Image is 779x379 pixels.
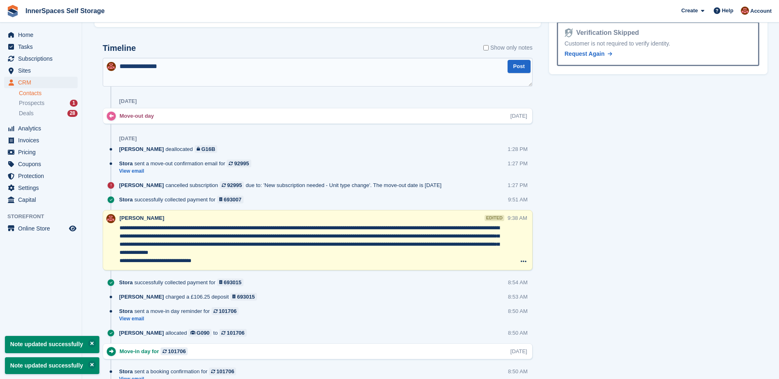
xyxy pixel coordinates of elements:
span: [PERSON_NAME] [119,215,164,221]
span: Stora [119,160,133,167]
a: 101706 [161,347,188,355]
a: 693007 [217,196,244,203]
a: menu [4,223,78,234]
p: Note updated successfully [5,336,99,353]
div: successfully collected payment for [119,279,248,286]
input: Show only notes [483,43,489,52]
div: 1:27 PM [508,181,527,189]
button: Post [508,60,531,73]
a: 101706 [219,329,246,337]
div: 101706 [216,368,234,375]
a: menu [4,77,78,88]
span: [PERSON_NAME] [119,293,164,301]
div: Move-in day for [119,347,192,355]
span: Invoices [18,135,67,146]
a: menu [4,194,78,205]
div: [DATE] [510,347,527,355]
div: 92995 [234,160,249,167]
a: 101706 [209,368,236,375]
span: Home [18,29,67,41]
a: Request Again [565,50,612,58]
span: [PERSON_NAME] [119,329,164,337]
div: 693015 [224,279,241,286]
a: menu [4,53,78,64]
div: successfully collected payment for [119,196,248,203]
span: Tasks [18,41,67,53]
span: Settings [18,182,67,194]
span: Deals [19,110,34,117]
div: charged a £106.25 deposit [119,293,261,301]
div: sent a move-out confirmation email for [119,160,255,167]
div: 9:38 AM [508,214,527,222]
span: Stora [119,307,133,315]
div: 1:28 PM [508,145,527,153]
span: Analytics [18,123,67,134]
a: menu [4,65,78,76]
div: 693015 [237,293,255,301]
div: 8:50 AM [508,329,528,337]
a: Prospects 1 [19,99,78,107]
div: 8:54 AM [508,279,528,286]
div: G090 [197,329,210,337]
a: menu [4,146,78,158]
div: 8:50 AM [508,307,528,315]
div: 101706 [227,329,244,337]
img: Identity Verification Ready [565,28,573,37]
div: sent a move-in day reminder for [119,307,243,315]
span: Online Store [18,223,67,234]
span: Create [681,7,698,15]
span: Stora [119,196,133,203]
span: Coupons [18,158,67,170]
span: Protection [18,170,67,182]
img: stora-icon-8386f47178a22dfd0bd8f6a31ec36ba5ce8667c1dd55bd0f319d3a0aa187defe.svg [7,5,19,17]
span: CRM [18,77,67,88]
a: 693015 [230,293,257,301]
label: Show only notes [483,43,533,52]
p: Note updated successfully [5,357,99,374]
div: 101706 [168,347,186,355]
div: 9:51 AM [508,196,528,203]
div: G16B [201,145,215,153]
a: menu [4,29,78,41]
div: 101706 [219,307,237,315]
span: Stora [119,279,133,286]
div: Move-out day [119,112,158,120]
a: Preview store [68,224,78,233]
h2: Timeline [103,43,136,53]
span: Stora [119,368,133,375]
span: Prospects [19,99,44,107]
a: menu [4,135,78,146]
a: 101706 [211,307,239,315]
a: menu [4,41,78,53]
div: 693007 [224,196,241,203]
div: Customer is not required to verify identity. [565,39,751,48]
a: View email [119,168,255,175]
a: 92995 [220,181,244,189]
span: Request Again [565,50,605,57]
span: Pricing [18,146,67,158]
span: Capital [18,194,67,205]
div: edited [485,215,504,221]
div: 1 [70,100,78,107]
img: Abby Tilley [107,62,116,71]
img: Abby Tilley [106,214,115,223]
div: [DATE] [119,98,137,105]
div: 8:53 AM [508,293,528,301]
a: G090 [188,329,211,337]
div: Verification Skipped [573,28,639,38]
div: [DATE] [119,135,137,142]
a: Deals 28 [19,109,78,118]
a: G16B [195,145,218,153]
div: deallocated [119,145,221,153]
a: menu [4,170,78,182]
div: cancelled subscription due to: 'New subscription needed - Unit type change'. The move-out date is... [119,181,446,189]
div: allocated to [119,329,251,337]
a: View email [119,315,243,322]
a: InnerSpaces Self Storage [22,4,108,18]
span: Storefront [7,212,82,221]
span: [PERSON_NAME] [119,145,164,153]
span: Sites [18,65,67,76]
a: Contacts [19,89,78,97]
a: menu [4,182,78,194]
a: menu [4,123,78,134]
